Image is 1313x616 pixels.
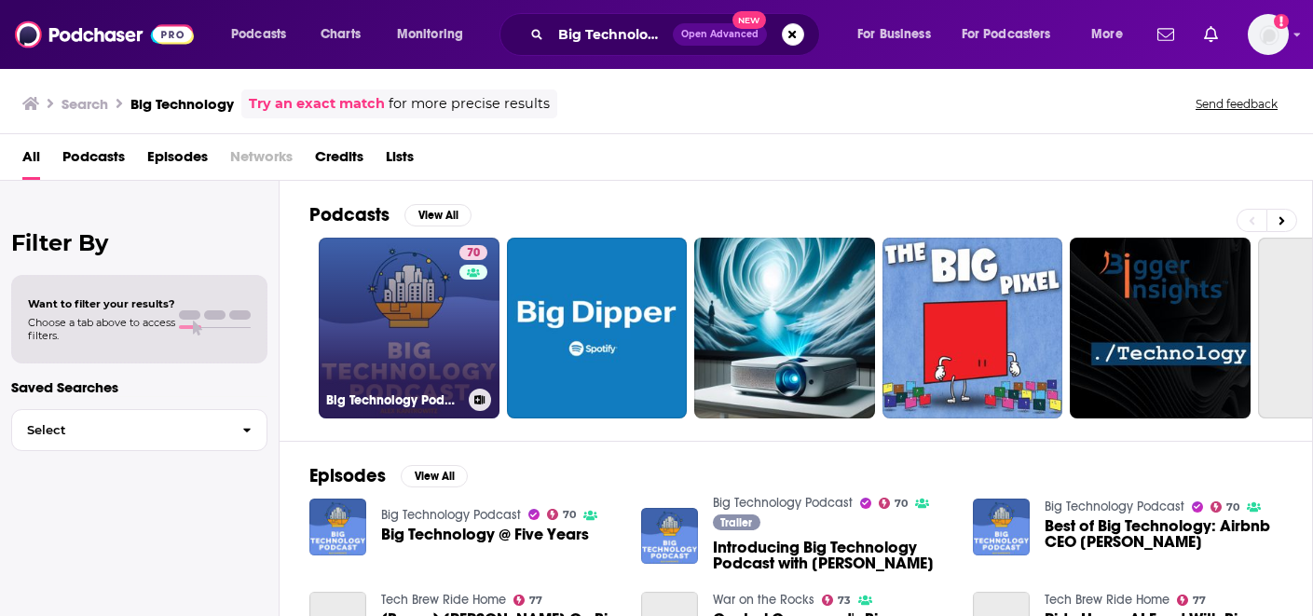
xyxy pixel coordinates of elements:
a: 70 [1210,501,1240,513]
a: 77 [1177,595,1207,606]
span: More [1091,21,1123,48]
h2: Podcasts [309,203,390,226]
a: Charts [308,20,372,49]
a: 70 [547,509,577,520]
span: For Business [857,21,931,48]
button: View All [404,204,472,226]
button: Select [11,409,267,451]
a: Big Technology @ Five Years [381,527,589,542]
span: Podcasts [231,21,286,48]
span: For Podcasters [962,21,1051,48]
h3: Big Technology Podcast [326,392,461,408]
span: for more precise results [389,93,550,115]
h3: Big Technology [130,95,234,113]
button: open menu [950,20,1078,49]
h2: Episodes [309,464,386,487]
span: 77 [1193,596,1206,605]
a: 77 [513,595,543,606]
button: open menu [384,20,487,49]
a: 70 [879,498,909,509]
input: Search podcasts, credits, & more... [551,20,673,49]
button: open menu [1078,20,1146,49]
span: Trailer [720,517,752,528]
h3: Search [62,95,108,113]
a: Tech Brew Ride Home [1045,592,1169,608]
img: User Profile [1248,14,1289,55]
span: 73 [838,596,851,605]
span: 70 [1226,503,1239,512]
button: Open AdvancedNew [673,23,767,46]
button: open menu [844,20,954,49]
span: Select [12,424,227,436]
span: Choose a tab above to access filters. [28,316,175,342]
span: 70 [563,511,576,519]
a: Try an exact match [249,93,385,115]
div: Search podcasts, credits, & more... [517,13,838,56]
span: Want to filter your results? [28,297,175,310]
h2: Filter By [11,229,267,256]
a: Podcasts [62,142,125,180]
span: 70 [467,244,480,263]
img: Introducing Big Technology Podcast with Alex Kantrowitz [641,508,698,565]
span: Logged in as kindrieri [1248,14,1289,55]
img: Big Technology @ Five Years [309,499,366,555]
a: Tech Brew Ride Home [381,592,506,608]
span: New [732,11,766,29]
img: Podchaser - Follow, Share and Rate Podcasts [15,17,194,52]
span: Networks [230,142,293,180]
a: Lists [386,142,414,180]
span: Open Advanced [681,30,759,39]
a: Show notifications dropdown [1150,19,1182,50]
button: View All [401,465,468,487]
a: Episodes [147,142,208,180]
a: 70Big Technology Podcast [319,238,499,418]
button: Show profile menu [1248,14,1289,55]
a: 73 [822,595,852,606]
button: Send feedback [1190,96,1283,112]
span: 77 [529,596,542,605]
span: 70 [895,500,908,508]
span: Introducing Big Technology Podcast with [PERSON_NAME] [713,540,951,571]
a: Big Technology Podcast [381,507,521,523]
span: Charts [321,21,361,48]
a: Big Technology Podcast [713,495,853,511]
a: Credits [315,142,363,180]
a: Big Technology Podcast [1045,499,1184,514]
span: Best of Big Technology: Airbnb CEO [PERSON_NAME] [1045,518,1282,550]
a: War on the Rocks [713,592,814,608]
img: Best of Big Technology: Airbnb CEO Brian Chesky [973,499,1030,555]
a: All [22,142,40,180]
a: EpisodesView All [309,464,468,487]
a: Best of Big Technology: Airbnb CEO Brian Chesky [1045,518,1282,550]
a: Introducing Big Technology Podcast with Alex Kantrowitz [713,540,951,571]
span: Monitoring [397,21,463,48]
svg: Add a profile image [1274,14,1289,29]
a: 70 [459,245,487,260]
p: Saved Searches [11,378,267,396]
a: Show notifications dropdown [1197,19,1225,50]
button: open menu [218,20,310,49]
a: PodcastsView All [309,203,472,226]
